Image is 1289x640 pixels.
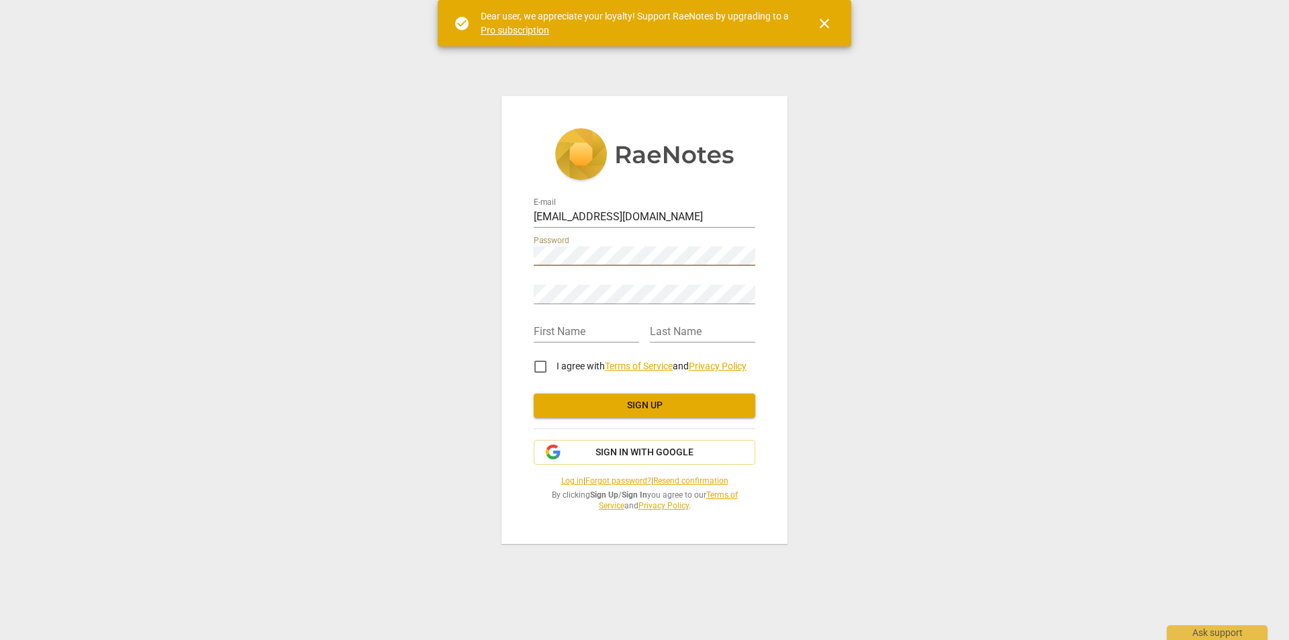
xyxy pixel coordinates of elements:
div: Dear user, we appreciate your loyalty! Support RaeNotes by upgrading to a [481,9,792,37]
span: check_circle [454,15,470,32]
label: E-mail [534,198,556,206]
a: Forgot password? [585,476,651,486]
span: By clicking / you agree to our and . [534,490,755,512]
button: Sign in with Google [534,440,755,465]
a: Log in [561,476,583,486]
span: close [816,15,832,32]
b: Sign Up [590,490,618,500]
button: Sign up [534,394,755,418]
span: | | [534,475,755,487]
span: Sign in with Google [595,446,694,459]
span: I agree with and [557,361,747,371]
img: 5ac2273c67554f335776073100b6d88f.svg [555,128,734,183]
div: Ask support [1167,625,1268,640]
label: Password [534,236,569,244]
a: Privacy Policy [638,501,689,510]
b: Sign In [622,490,647,500]
span: Sign up [544,399,745,412]
a: Pro subscription [481,25,549,36]
a: Privacy Policy [689,361,747,371]
a: Terms of Service [599,490,738,511]
a: Terms of Service [605,361,673,371]
button: Close [808,7,841,40]
a: Resend confirmation [653,476,728,486]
